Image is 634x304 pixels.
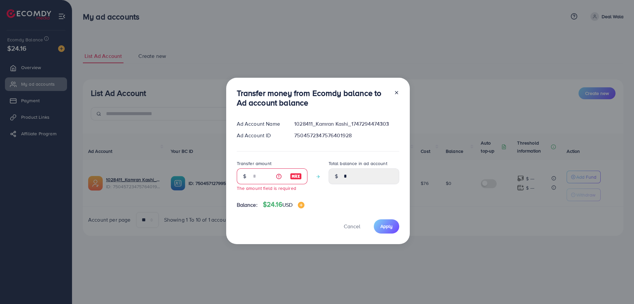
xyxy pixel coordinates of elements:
h3: Transfer money from Ecomdy balance to Ad account balance [237,88,389,108]
button: Apply [374,219,399,234]
span: Apply [380,223,393,230]
img: image [298,202,304,208]
small: The amount field is required [237,185,296,191]
iframe: Chat [606,274,629,299]
h4: $24.16 [263,200,304,209]
div: 1028411_Kamran Kashi_1747294474303 [289,120,404,128]
button: Cancel [335,219,369,234]
span: Balance: [237,201,258,209]
span: Cancel [344,223,360,230]
label: Total balance in ad account [329,160,387,167]
img: image [290,172,302,180]
div: Ad Account ID [231,132,289,139]
div: 7504572347576401928 [289,132,404,139]
span: USD [282,201,293,208]
div: Ad Account Name [231,120,289,128]
label: Transfer amount [237,160,271,167]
